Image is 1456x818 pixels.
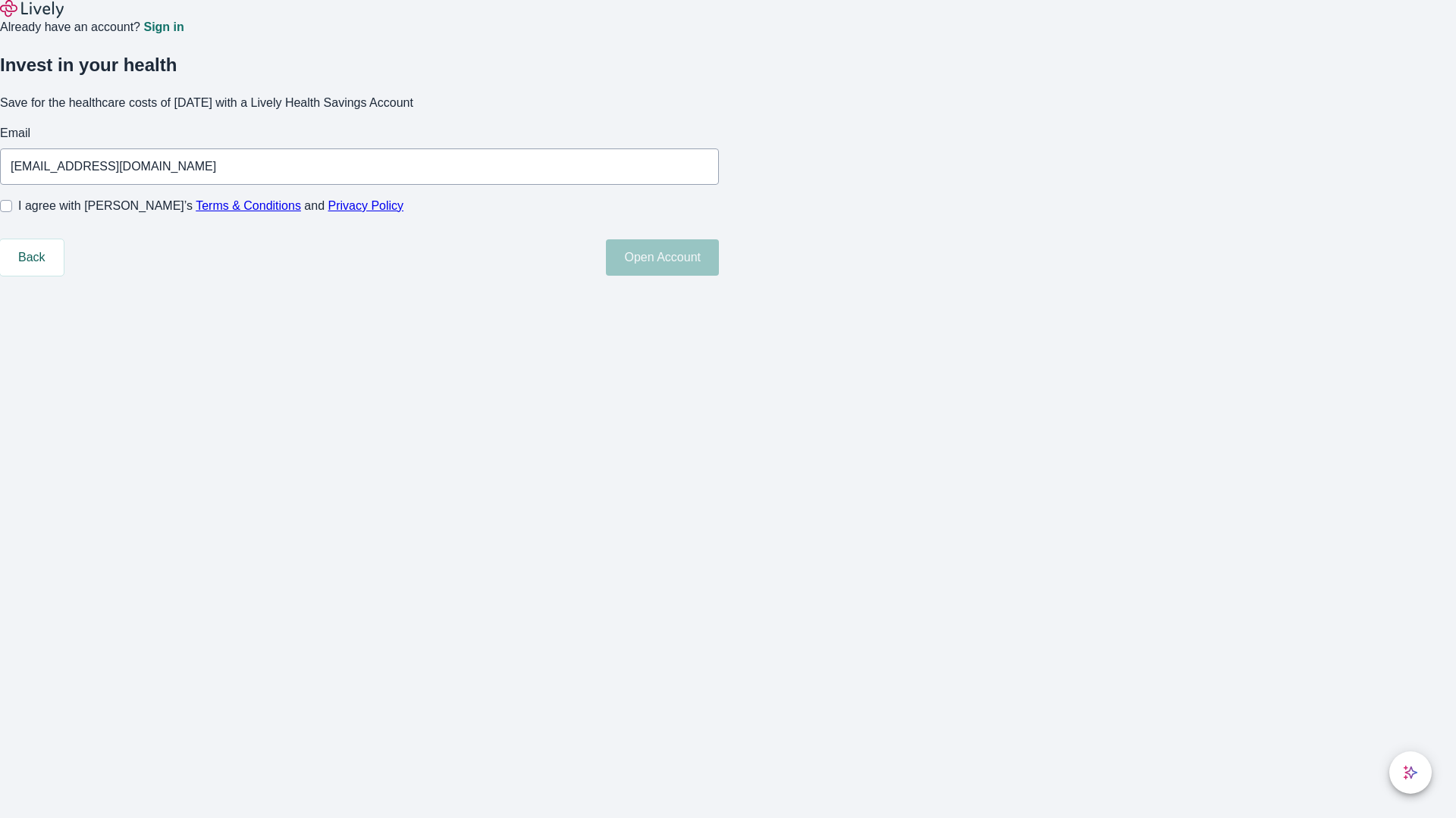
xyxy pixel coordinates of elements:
span: I agree with [PERSON_NAME]’s and [18,197,403,215]
a: Terms & Conditions [196,199,301,212]
button: chat [1389,751,1432,794]
a: Privacy Policy [328,199,404,212]
svg: Lively AI Assistant [1403,765,1418,780]
a: Sign in [143,21,184,33]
